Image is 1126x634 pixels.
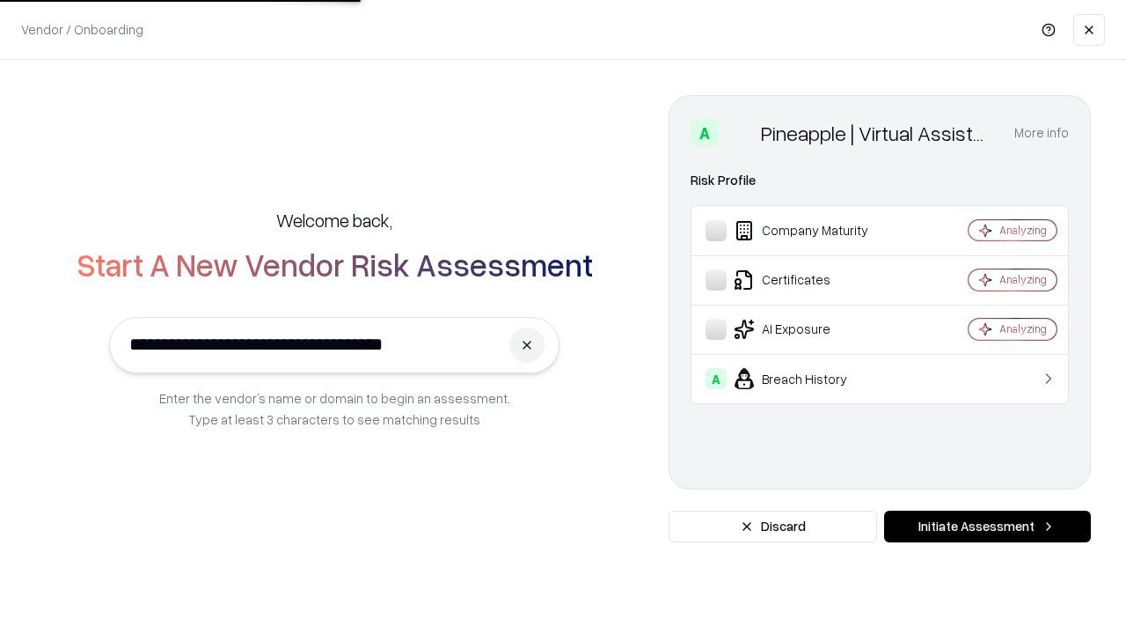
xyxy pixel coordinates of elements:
[761,119,993,147] div: Pineapple | Virtual Assistant Agency
[276,208,392,232] h5: Welcome back,
[159,387,510,430] p: Enter the vendor’s name or domain to begin an assessment. Type at least 3 characters to see match...
[1014,117,1069,149] button: More info
[706,269,916,291] div: Certificates
[726,119,754,147] img: Pineapple | Virtual Assistant Agency
[999,223,1047,238] div: Analyzing
[691,119,719,147] div: A
[21,20,143,39] p: Vendor / Onboarding
[999,321,1047,336] div: Analyzing
[706,368,727,389] div: A
[706,220,916,241] div: Company Maturity
[706,319,916,340] div: AI Exposure
[706,368,916,389] div: Breach History
[691,170,1069,191] div: Risk Profile
[77,247,593,282] h2: Start A New Vendor Risk Assessment
[669,511,877,542] button: Discard
[999,272,1047,287] div: Analyzing
[884,511,1091,542] button: Initiate Assessment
